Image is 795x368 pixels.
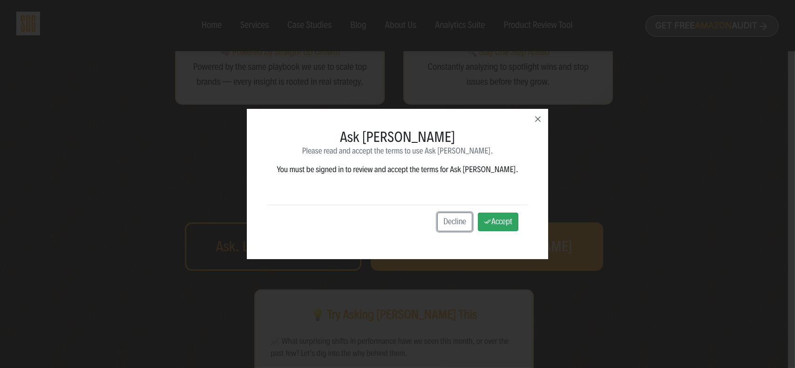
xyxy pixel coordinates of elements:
[528,109,548,129] button: Close
[437,213,472,231] button: Decline
[267,145,528,156] p: Please read and accept the terms to use Ask [PERSON_NAME].
[478,213,518,231] button: Accept
[267,156,528,205] div: You must be signed in to review and accept the terms for Ask [PERSON_NAME].
[267,129,528,145] h3: Ask [PERSON_NAME]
